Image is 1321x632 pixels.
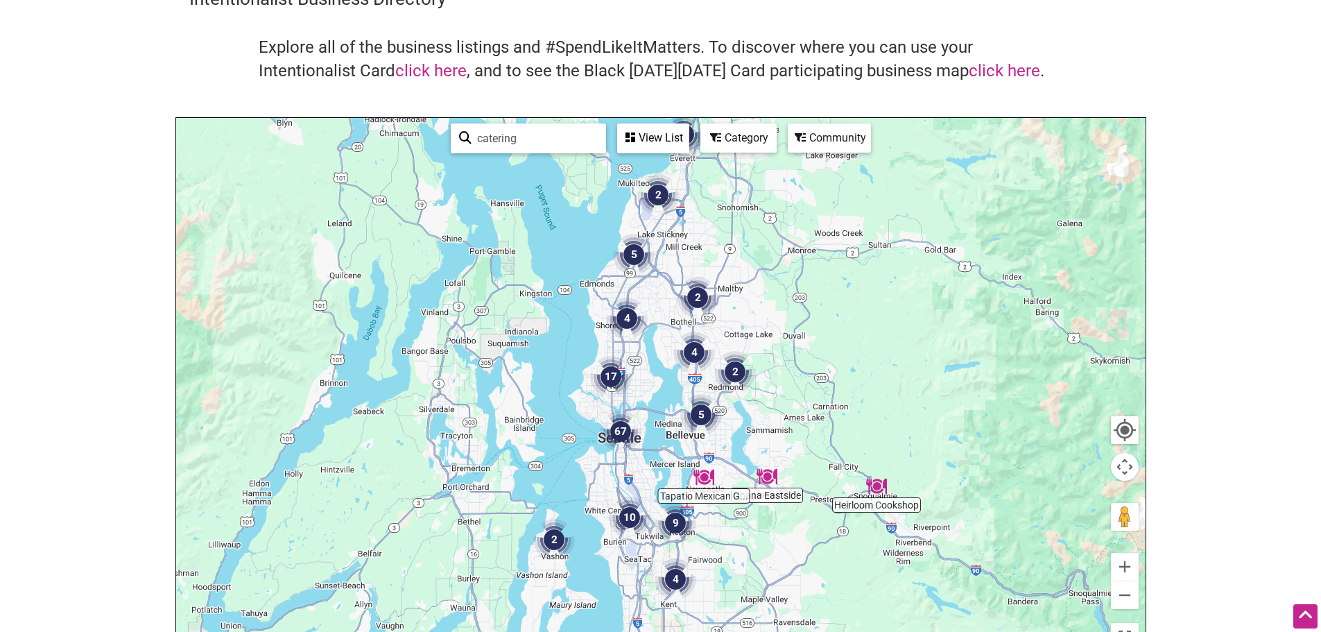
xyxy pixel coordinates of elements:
div: 5 [613,234,655,275]
div: 4 [606,298,648,339]
button: Map camera controls [1111,453,1139,481]
div: 5 [680,394,722,436]
div: 2 [714,351,756,393]
button: Your Location [1111,416,1139,444]
div: 4 [673,332,715,373]
div: 10 [609,497,650,538]
div: Tapatio Mexican Grill [693,467,714,488]
div: 9 [655,502,696,544]
button: Zoom out [1111,581,1139,609]
div: Category [702,125,775,151]
div: 2 [677,277,718,318]
div: 2 [533,519,575,561]
div: 4 [655,558,696,600]
div: Ohana Eastside [757,466,777,487]
div: View List [619,125,688,151]
input: Type to find and filter... [472,125,598,152]
div: Type to search and filter [451,123,606,153]
div: See a list of the visible businesses [617,123,689,153]
div: 17 [590,356,632,398]
div: 2 [637,174,679,216]
a: click here [395,61,467,80]
button: Zoom in [1111,553,1139,581]
div: Filter by category [700,123,777,153]
h4: Explore all of the business listings and #SpendLikeItMatters. To discover where you can use your ... [259,36,1063,83]
div: Heirloom Cookshop [866,476,887,497]
button: Drag Pegman onto the map to open Street View [1111,503,1139,531]
a: click here [969,61,1040,80]
div: Filter by Community [788,123,871,153]
div: Scroll Back to Top [1293,604,1318,629]
div: Community [789,125,870,151]
div: 67 [600,411,641,452]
